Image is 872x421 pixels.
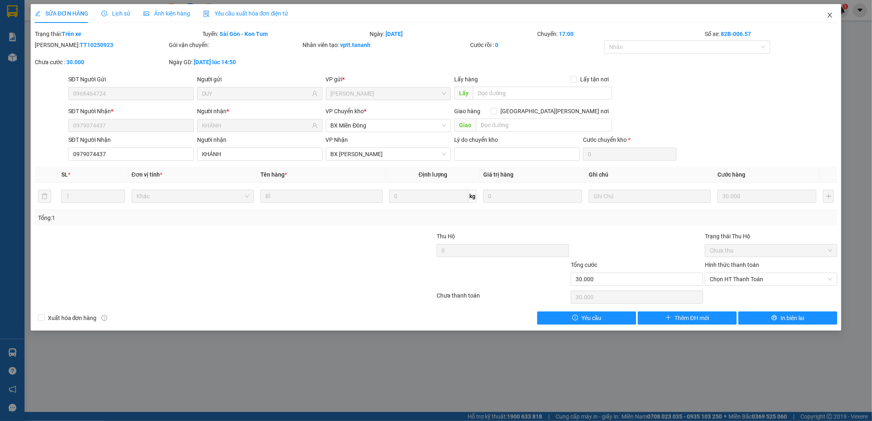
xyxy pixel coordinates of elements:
[331,148,446,160] span: BX Phạm Văn Đồng
[483,171,513,178] span: Giá trị hàng
[38,190,51,203] button: delete
[436,291,570,305] div: Chưa thanh toán
[143,11,149,16] span: picture
[717,171,745,178] span: Cước hàng
[675,314,709,322] span: Thêm ĐH mới
[197,107,323,116] div: Người nhận
[341,42,371,48] b: vptt.tananh
[710,244,832,257] span: Chưa thu
[194,59,236,65] b: [DATE] lúc 14:50
[386,31,403,37] b: [DATE]
[34,29,202,38] div: Trạng thái:
[780,314,804,322] span: In biên lai
[497,107,612,116] span: [GEOGRAPHIC_DATA][PERSON_NAME] nơi
[137,190,249,202] span: Khác
[45,314,100,322] span: Xuất hóa đơn hàng
[454,119,476,132] span: Giao
[202,29,369,38] div: Tuyến:
[469,190,477,203] span: kg
[326,135,451,144] div: VP Nhận
[717,190,816,203] input: 0
[132,171,162,178] span: Đơn vị tính
[666,315,671,321] span: plus
[705,262,759,268] label: Hình thức thanh toán
[62,31,81,37] b: Trên xe
[203,11,210,17] img: icon
[260,171,287,178] span: Tên hàng
[454,108,480,114] span: Giao hàng
[454,76,478,83] span: Lấy hàng
[331,119,446,132] span: BX Miền Đông
[331,87,446,100] span: VP Thành Thái
[483,190,582,203] input: 0
[704,29,838,38] div: Số xe:
[68,135,194,144] div: SĐT Người Nhận
[68,75,194,84] div: SĐT Người Gửi
[312,91,318,96] span: user
[197,75,323,84] div: Người gửi
[638,311,737,325] button: plusThêm ĐH mới
[537,311,636,325] button: exclamation-circleYêu cầu
[369,29,537,38] div: Ngày:
[827,12,833,18] span: close
[571,262,597,268] span: Tổng cước
[260,190,383,203] input: VD: Bàn, Ghế
[101,315,107,321] span: info-circle
[738,311,837,325] button: printerIn biên lai
[66,59,84,65] b: 30.000
[101,11,107,16] span: clock-circle
[470,40,603,49] div: Cước rồi :
[169,58,301,67] div: Ngày GD:
[581,314,601,322] span: Yêu cầu
[303,40,469,49] div: Nhân viên tạo:
[710,273,832,285] span: Chọn HT Thanh Toán
[197,135,323,144] div: Người nhận
[495,42,498,48] b: 0
[559,31,574,37] b: 17:00
[326,108,364,114] span: VP Chuyển kho
[202,89,310,98] input: Tên người gửi
[80,42,113,48] b: TT10250923
[577,75,612,84] span: Lấy tận nơi
[35,10,88,17] span: SỬA ĐƠN HÀNG
[476,119,612,132] input: Dọc đường
[721,31,751,37] b: 82B-006.57
[35,58,167,67] div: Chưa cước :
[35,11,40,16] span: edit
[454,87,473,100] span: Lấy
[823,190,834,203] button: plus
[68,107,194,116] div: SĐT Người Nhận
[202,121,310,130] input: Tên người nhận
[35,40,167,49] div: [PERSON_NAME]:
[220,31,268,37] b: Sài Gòn - Kon Tum
[536,29,704,38] div: Chuyến:
[818,4,841,27] button: Close
[454,135,580,144] div: Lý do chuyển kho
[473,87,612,100] input: Dọc đường
[101,10,130,17] span: Lịch sử
[38,213,336,222] div: Tổng: 1
[203,10,289,17] span: Yêu cầu xuất hóa đơn điện tử
[143,10,190,17] span: Ảnh kiện hàng
[437,233,455,240] span: Thu Hộ
[705,232,837,241] div: Trạng thái Thu Hộ
[169,40,301,49] div: Gói vận chuyển:
[589,190,711,203] input: Ghi Chú
[583,135,676,144] div: Cước chuyển kho
[61,171,68,178] span: SL
[419,171,447,178] span: Định lượng
[326,75,451,84] div: VP gửi
[771,315,777,321] span: printer
[585,167,714,183] th: Ghi chú
[572,315,578,321] span: exclamation-circle
[312,123,318,128] span: user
